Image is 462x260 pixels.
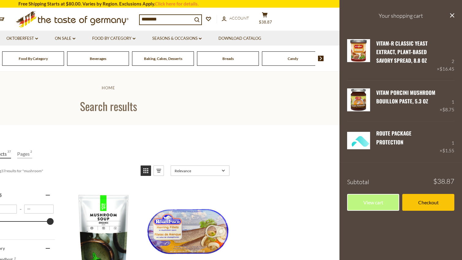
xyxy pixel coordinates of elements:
[347,88,370,111] img: Vitam Porcini Mushroom Bouillon Paste, 5.3 oz
[222,56,234,61] a: Breads
[347,39,370,73] a: Vitam-R Classic Yeast Extract, Plant-Based Savory Spread, 8.8 oz
[256,12,274,27] button: $38.87
[144,56,182,61] a: Baking, Cakes, Desserts
[442,148,454,153] span: $1.55
[141,165,151,176] a: View grid mode
[17,150,32,158] a: View Pages Tab
[347,129,370,154] a: Green Package Protection
[318,56,324,61] img: next arrow
[347,39,370,62] img: Vitam-R Classic Yeast Extract, Plant-Based Savory Spread, 8.8 oz
[376,129,411,146] a: Route Package Protection
[433,178,454,185] span: $38.87
[347,88,370,113] a: Vitam Porcini Mushroom Bouillon Paste, 5.3 oz
[30,150,32,158] span: 2
[6,35,38,42] a: Oktoberfest
[24,205,54,214] input: Maximum value
[259,20,272,24] span: $38.87
[440,66,454,72] span: $16.45
[437,39,454,73] div: 2 ×
[347,178,369,186] span: Subtotal
[55,35,75,42] a: On Sale
[171,165,229,176] a: Sort options
[102,85,115,90] a: Home
[152,35,202,42] a: Seasons & Occasions
[440,88,454,113] div: 1 ×
[7,150,11,158] span: 37
[288,56,298,61] a: Candy
[155,1,199,6] a: Click here for details.
[347,194,399,211] a: View cart
[19,56,48,61] a: Food By Category
[376,39,428,65] a: Vitam-R Classic Yeast Extract, Plant-Based Savory Spread, 8.8 oz
[92,35,135,42] a: Food By Category
[376,89,435,105] a: Vitam Porcini Mushroom Bouillon Paste, 5.3 oz
[229,16,249,20] span: Account
[222,15,249,22] a: Account
[347,129,370,152] img: Green Package Protection
[442,107,454,112] span: $8.75
[402,194,454,211] a: Checkout
[440,129,454,154] div: 1 ×
[218,35,261,42] a: Download Catalog
[17,207,24,211] span: –
[153,165,164,176] a: View list mode
[14,257,16,260] span: 2
[90,56,106,61] a: Beverages
[175,169,220,173] span: Relevance
[1,169,6,173] b: 37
